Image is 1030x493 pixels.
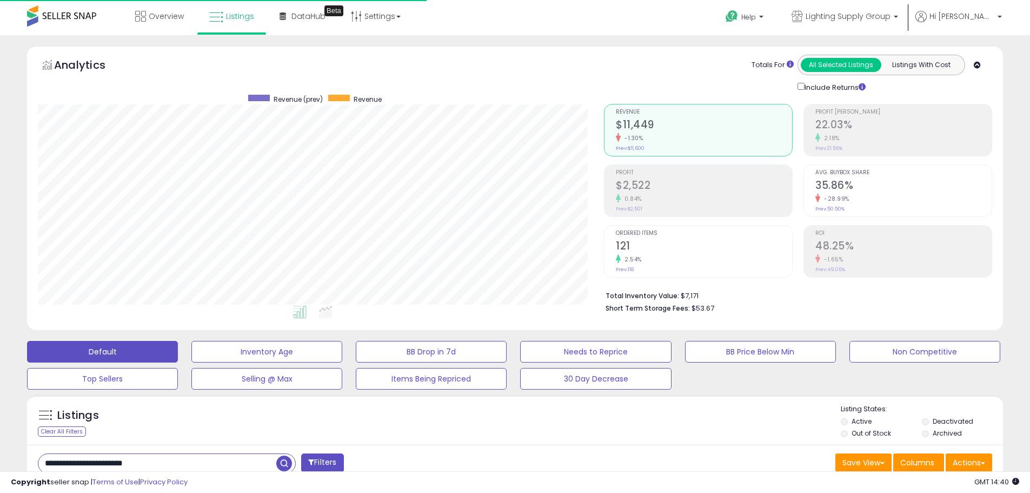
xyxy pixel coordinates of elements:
[806,11,891,22] span: Lighting Supply Group
[835,453,892,472] button: Save View
[929,11,994,22] span: Hi [PERSON_NAME]
[815,170,992,176] span: Avg. Buybox Share
[815,145,842,152] small: Prev: 21.56%
[841,404,1003,415] p: Listing States:
[226,11,254,22] span: Listings
[191,341,342,363] button: Inventory Age
[27,368,178,390] button: Top Sellers
[616,231,792,236] span: Ordered Items
[815,179,992,194] h2: 35.86%
[801,58,881,72] button: All Selected Listings
[741,12,756,22] span: Help
[789,81,879,93] div: Include Returns
[606,288,984,301] li: $7,171
[27,341,178,363] button: Default
[820,134,840,142] small: 2.18%
[616,266,634,273] small: Prev: 118
[752,60,794,70] div: Totals For
[54,57,127,75] h5: Analytics
[621,195,642,203] small: 0.84%
[725,10,739,23] i: Get Help
[900,457,934,468] span: Columns
[893,453,944,472] button: Columns
[685,341,836,363] button: BB Price Below Min
[140,477,188,487] a: Privacy Policy
[356,368,507,390] button: Items Being Repriced
[291,11,325,22] span: DataHub
[57,408,99,423] h5: Listings
[820,195,849,203] small: -28.99%
[11,477,50,487] strong: Copyright
[616,240,792,254] h2: 121
[820,255,843,264] small: -1.65%
[815,206,845,212] small: Prev: 50.50%
[616,109,792,115] span: Revenue
[520,341,671,363] button: Needs to Reprice
[881,58,961,72] button: Listings With Cost
[933,417,973,426] label: Deactivated
[274,95,323,104] span: Revenue (prev)
[11,477,188,488] div: seller snap | |
[324,5,343,16] div: Tooltip anchor
[933,429,962,438] label: Archived
[852,429,891,438] label: Out of Stock
[849,341,1000,363] button: Non Competitive
[149,11,184,22] span: Overview
[852,417,872,426] label: Active
[606,291,679,300] b: Total Inventory Value:
[974,477,1019,487] span: 2025-09-8 14:40 GMT
[616,179,792,194] h2: $2,522
[815,231,992,236] span: ROI
[717,2,774,35] a: Help
[946,453,992,472] button: Actions
[815,109,992,115] span: Profit [PERSON_NAME]
[92,477,138,487] a: Terms of Use
[354,95,382,104] span: Revenue
[915,11,1002,35] a: Hi [PERSON_NAME]
[621,134,643,142] small: -1.30%
[616,145,644,152] small: Prev: $11,600
[616,119,792,133] h2: $11,449
[520,368,671,390] button: 30 Day Decrease
[815,119,992,133] h2: 22.03%
[356,341,507,363] button: BB Drop in 7d
[621,255,642,264] small: 2.54%
[815,266,845,273] small: Prev: 49.06%
[815,240,992,254] h2: 48.25%
[38,426,86,437] div: Clear All Filters
[606,304,690,313] b: Short Term Storage Fees:
[692,303,714,313] span: $53.67
[616,170,792,176] span: Profit
[616,206,642,212] small: Prev: $2,501
[191,368,342,390] button: Selling @ Max
[301,453,343,472] button: Filters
